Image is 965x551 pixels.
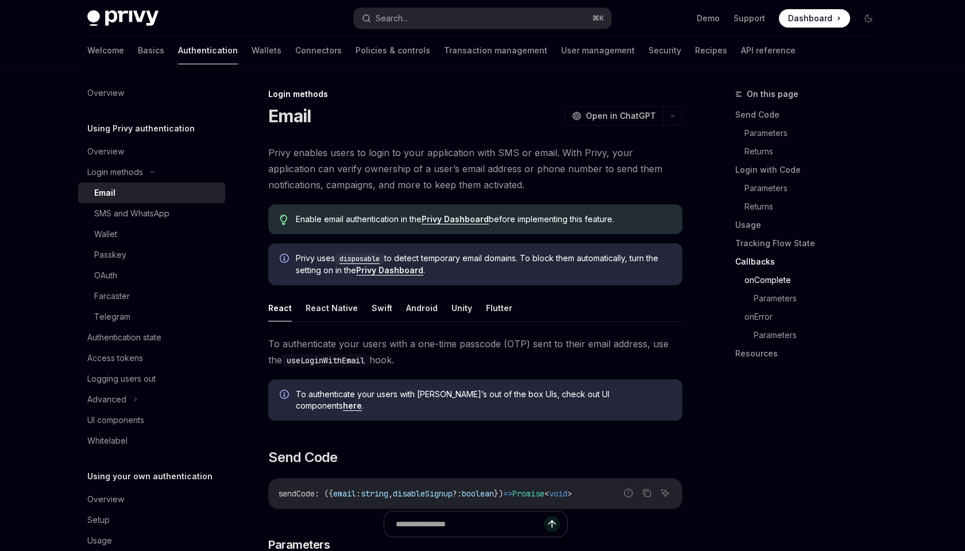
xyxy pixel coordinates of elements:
div: Whitelabel [87,434,128,448]
a: Parameters [754,289,887,308]
button: Toggle dark mode [859,9,878,28]
a: Dashboard [779,9,850,28]
div: Usage [87,534,112,548]
div: Authentication state [87,331,161,344]
div: Telegram [94,310,130,324]
a: Usage [735,216,887,234]
div: Search... [376,11,408,25]
span: Enable email authentication in the before implementing this feature. [296,214,671,225]
a: Parameters [744,124,887,142]
a: UI components [78,410,225,430]
h1: Email [268,106,311,126]
a: Callbacks [735,253,887,271]
a: Tracking Flow State [735,234,887,253]
code: disposable [335,253,384,265]
span: On this page [747,87,798,101]
div: Wallet [94,227,117,241]
a: onComplete [744,271,887,289]
button: Ask AI [658,486,673,500]
div: Login methods [87,165,143,179]
a: here [343,401,362,411]
span: sendCode [278,488,315,499]
span: Promise [512,488,545,499]
button: Unity [451,294,472,321]
h5: Using your own authentication [87,469,213,483]
a: SMS and WhatsApp [78,203,225,224]
div: Logging users out [87,372,156,386]
h5: Using Privy authentication [87,122,195,135]
a: Privy Dashboard [422,214,489,224]
a: Email [78,183,225,203]
a: API reference [741,37,796,64]
span: Dashboard [788,13,832,24]
button: Report incorrect code [621,486,636,500]
a: Overview [78,83,225,103]
a: Resources [735,344,887,363]
a: onError [744,308,887,326]
a: disposable [335,253,384,263]
span: boolean [462,488,494,499]
div: Farcaster [94,289,130,303]
a: Send Code [735,106,887,124]
button: Android [406,294,438,321]
span: ⌘ K [592,14,604,23]
code: useLoginWithEmail [282,354,369,367]
a: Demo [697,13,720,24]
a: Farcaster [78,286,225,306]
a: Basics [138,37,164,64]
span: < [545,488,549,499]
button: React Native [306,294,358,321]
a: Passkey [78,245,225,265]
svg: Tip [280,215,288,225]
a: Parameters [754,326,887,344]
a: Returns [744,197,887,216]
span: email [333,488,356,499]
svg: Info [280,390,291,401]
a: Policies & controls [356,37,430,64]
a: Parameters [744,179,887,197]
div: Overview [87,86,124,100]
a: Overview [78,489,225,510]
span: : [356,488,361,499]
a: OAuth [78,265,225,286]
a: Login with Code [735,161,887,179]
div: Login methods [268,88,682,100]
span: Privy enables users to login to your application with SMS or email. With Privy, your application ... [268,145,682,193]
a: Privy Dashboard [356,265,423,275]
span: : ({ [315,488,333,499]
span: disableSignup [393,488,453,499]
a: Transaction management [444,37,547,64]
a: User management [561,37,635,64]
span: Privy uses to detect temporary email domains. To block them automatically, turn the setting on in... [296,253,671,276]
button: Copy the contents from the code block [639,486,654,500]
a: Connectors [295,37,342,64]
span: > [568,488,572,499]
span: ?: [453,488,462,499]
div: Overview [87,492,124,506]
div: Setup [87,513,110,527]
a: Authentication [178,37,238,64]
span: => [503,488,512,499]
a: Support [734,13,765,24]
button: Send message [544,516,560,532]
div: Email [94,186,115,200]
div: Access tokens [87,351,143,365]
span: void [549,488,568,499]
button: React [268,294,292,321]
button: Swift [372,294,392,321]
div: UI components [87,413,144,427]
button: Flutter [486,294,512,321]
a: Telegram [78,306,225,327]
div: SMS and WhatsApp [94,207,169,220]
a: Welcome [87,37,124,64]
span: , [388,488,393,499]
button: Open in ChatGPT [565,106,663,126]
a: Wallets [252,37,281,64]
a: Logging users out [78,368,225,389]
span: string [361,488,388,499]
a: Usage [78,530,225,551]
a: Authentication state [78,327,225,348]
div: Advanced [87,393,126,406]
a: Overview [78,141,225,162]
span: Open in ChatGPT [586,110,656,122]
